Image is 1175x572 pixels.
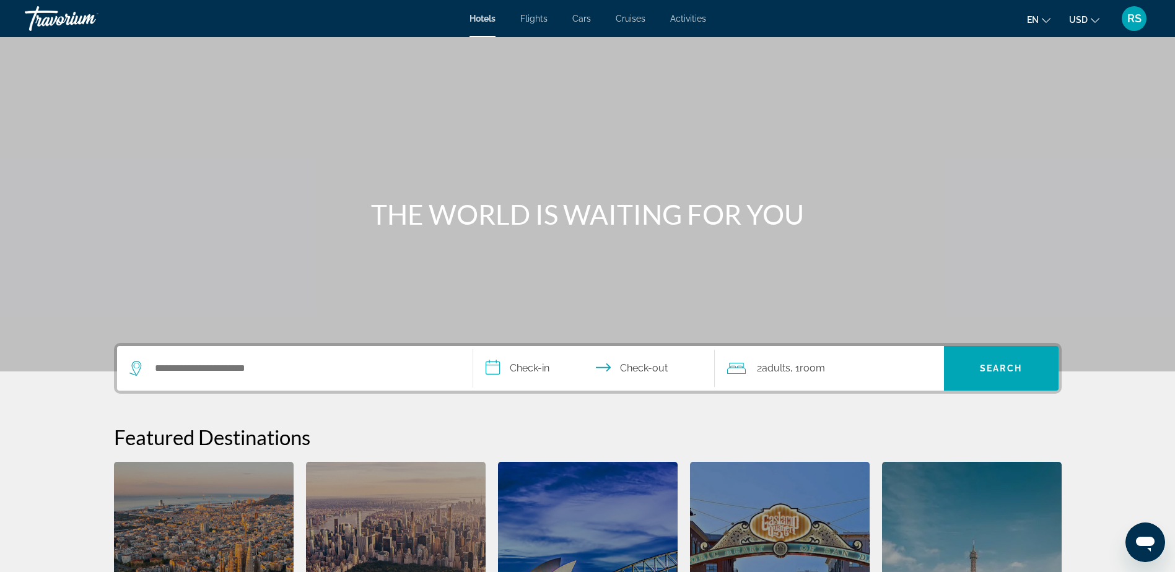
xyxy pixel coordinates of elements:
[980,363,1022,373] span: Search
[117,346,1059,391] div: Search widget
[790,360,825,377] span: , 1
[520,14,548,24] a: Flights
[1127,12,1142,25] span: RS
[1125,522,1165,562] iframe: Button to launch messaging window
[572,14,591,24] a: Cars
[715,346,944,391] button: Travelers: 2 adults, 0 children
[1118,6,1150,32] button: User Menu
[114,425,1062,449] h2: Featured Destinations
[670,14,706,24] a: Activities
[356,198,820,230] h1: THE WORLD IS WAITING FOR YOU
[1027,15,1039,25] span: en
[154,359,454,378] input: Search hotel destination
[473,346,715,391] button: Select check in and out date
[470,14,496,24] a: Hotels
[1069,11,1099,28] button: Change currency
[944,346,1059,391] button: Search
[757,360,790,377] span: 2
[1069,15,1088,25] span: USD
[762,362,790,374] span: Adults
[1027,11,1051,28] button: Change language
[25,2,149,35] a: Travorium
[800,362,825,374] span: Room
[616,14,645,24] a: Cruises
